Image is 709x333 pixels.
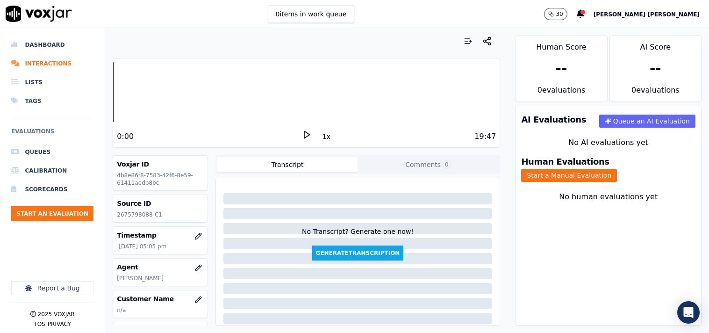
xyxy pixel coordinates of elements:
[117,231,203,240] h3: Timestamp
[521,116,586,124] h3: AI Evaluations
[11,161,93,180] a: Calibration
[11,206,93,221] button: Start an Evaluation
[117,211,203,218] p: 2675798088-C1
[11,54,93,73] a: Interactions
[119,243,203,250] p: [DATE] 05:05 pm
[474,131,496,142] div: 19:47
[11,73,93,92] a: Lists
[117,159,203,169] h3: Voxjar ID
[48,320,71,328] button: Privacy
[11,36,93,54] a: Dashboard
[302,227,414,246] div: No Transcript? Generate one now!
[117,262,203,272] h3: Agent
[516,85,607,101] div: 0 evaluation s
[117,199,203,208] h3: Source ID
[217,157,358,172] button: Transcript
[11,180,93,199] a: Scorecards
[117,275,203,282] p: [PERSON_NAME]
[677,301,700,324] div: Open Intercom Messenger
[521,158,609,166] h3: Human Evaluations
[544,8,567,20] button: 30
[556,60,567,77] div: --
[11,126,93,143] h6: Evaluations
[358,157,498,172] button: Comments
[117,131,134,142] div: 0:00
[610,36,701,53] div: AI Score
[523,137,694,148] div: No AI evaluations yet
[34,320,45,328] button: TOS
[610,85,701,101] div: 0 evaluation s
[599,115,695,128] button: Queue an AI Evaluation
[11,92,93,110] a: Tags
[544,8,576,20] button: 30
[117,172,203,187] p: 4b8e86f8-7583-42f6-8e59-61411aedb8bc
[650,60,661,77] div: --
[321,130,332,143] button: 1x
[11,281,93,295] button: Report a Bug
[268,5,355,23] button: 0items in work queue
[11,143,93,161] a: Queues
[556,10,563,18] p: 30
[38,311,75,318] p: 2025 Voxjar
[523,191,694,225] div: No human evaluations yet
[516,36,607,53] div: Human Score
[594,8,709,20] button: [PERSON_NAME] [PERSON_NAME]
[117,294,203,304] h3: Customer Name
[312,246,404,261] button: GenerateTranscription
[117,306,203,314] p: n/a
[443,160,451,169] span: 0
[6,6,72,22] img: voxjar logo
[521,169,617,182] button: Start a Manual Evaluation
[594,11,700,18] span: [PERSON_NAME] [PERSON_NAME]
